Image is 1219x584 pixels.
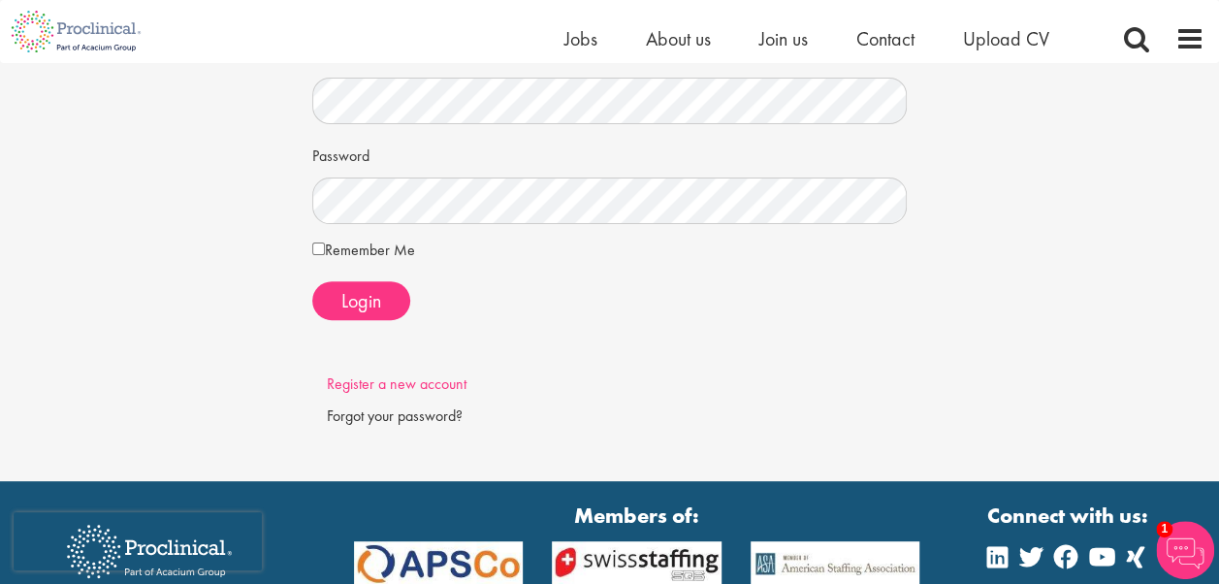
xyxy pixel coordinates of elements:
[354,501,920,531] strong: Members of:
[312,281,410,320] button: Login
[759,26,808,51] a: Join us
[312,243,325,255] input: Remember Me
[312,139,369,168] label: Password
[312,239,415,262] label: Remember Me
[856,26,914,51] a: Contact
[1156,521,1172,537] span: 1
[14,512,262,570] iframe: reCAPTCHA
[1156,521,1214,579] img: Chatbot
[564,26,597,51] a: Jobs
[987,501,1152,531] strong: Connect with us:
[963,26,1049,51] a: Upload CV
[646,26,711,51] a: About us
[327,406,893,428] div: Forgot your password?
[341,288,381,313] span: Login
[327,373,466,394] a: Register a new account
